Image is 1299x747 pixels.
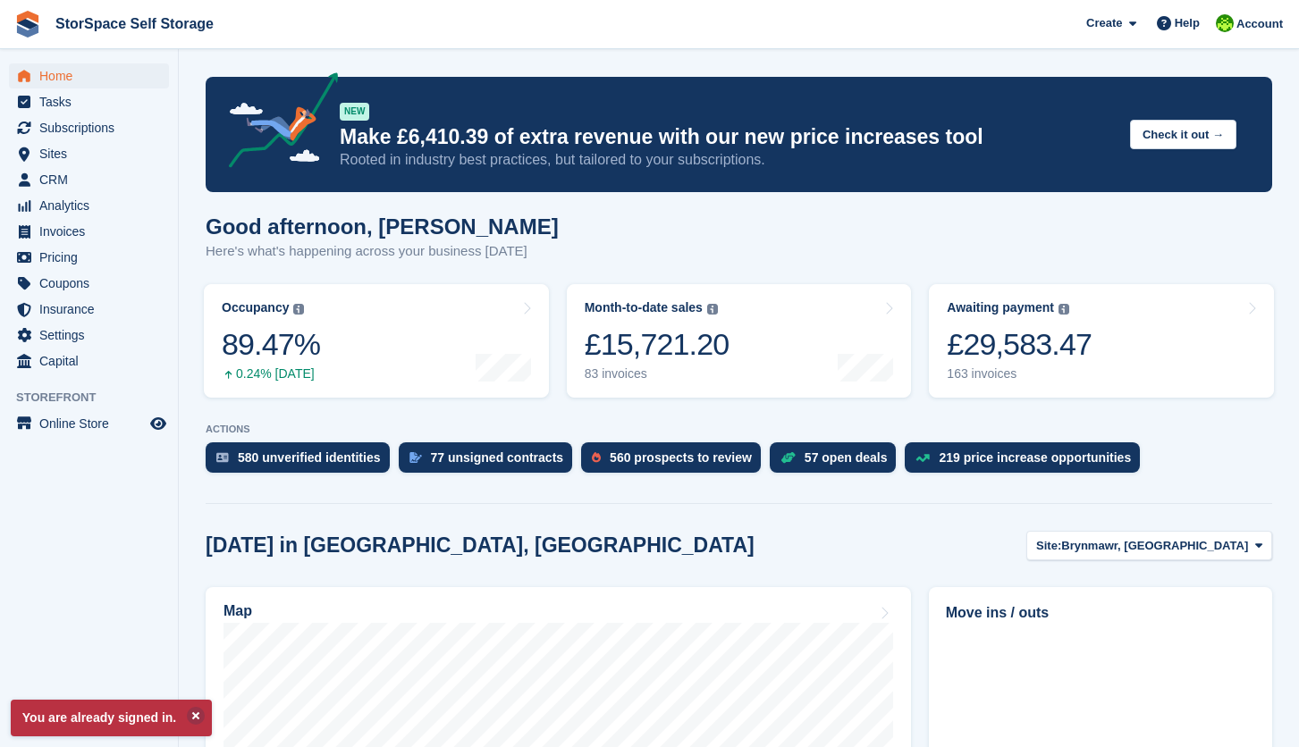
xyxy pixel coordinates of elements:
a: menu [9,411,169,436]
a: Awaiting payment £29,583.47 163 invoices [929,284,1274,398]
span: Brynmawr, [GEOGRAPHIC_DATA] [1061,537,1248,555]
span: Account [1236,15,1283,33]
a: menu [9,63,169,88]
a: menu [9,219,169,244]
img: stora-icon-8386f47178a22dfd0bd8f6a31ec36ba5ce8667c1dd55bd0f319d3a0aa187defe.svg [14,11,41,38]
span: Home [39,63,147,88]
span: Site: [1036,537,1061,555]
a: 77 unsigned contracts [399,442,582,482]
h2: [DATE] in [GEOGRAPHIC_DATA], [GEOGRAPHIC_DATA] [206,533,755,558]
p: Here's what's happening across your business [DATE] [206,241,559,262]
a: menu [9,348,169,373]
a: menu [9,323,169,348]
span: Create [1086,14,1122,32]
p: Make £6,410.39 of extra revenue with our new price increases tool [340,124,1116,150]
div: £29,583.47 [947,326,1092,363]
img: contract_signature_icon-13c848040528278c33f63329250d36e43548de30e8caae1d1a13099fd9432cc5.svg [409,452,422,463]
a: Occupancy 89.47% 0.24% [DATE] [204,284,549,398]
a: menu [9,297,169,322]
a: menu [9,115,169,140]
a: Month-to-date sales £15,721.20 83 invoices [567,284,912,398]
div: 163 invoices [947,366,1092,382]
div: 57 open deals [805,450,888,465]
a: menu [9,193,169,218]
div: 89.47% [222,326,320,363]
img: verify_identity-adf6edd0f0f0b5bbfe63781bf79b02c33cf7c696d77639b501bdc392416b5a36.svg [216,452,229,463]
span: Settings [39,323,147,348]
img: icon-info-grey-7440780725fd019a000dd9b08b2336e03edf1995a4989e88bcd33f0948082b44.svg [1059,304,1069,315]
h2: Move ins / outs [946,602,1255,624]
a: menu [9,245,169,270]
a: 219 price increase opportunities [905,442,1149,482]
span: Pricing [39,245,147,270]
div: 219 price increase opportunities [939,450,1131,465]
div: £15,721.20 [585,326,730,363]
div: 83 invoices [585,366,730,382]
img: icon-info-grey-7440780725fd019a000dd9b08b2336e03edf1995a4989e88bcd33f0948082b44.svg [707,304,718,315]
h2: Map [224,603,252,619]
img: prospect-51fa495bee0391a8d652442698ab0144808aea92771e9ea1ae160a38d050c398.svg [592,452,601,463]
button: Check it out → [1130,120,1236,149]
div: 580 unverified identities [238,450,381,465]
button: Site: Brynmawr, [GEOGRAPHIC_DATA] [1026,531,1272,560]
div: Occupancy [222,300,289,315]
span: Online Store [39,411,147,436]
div: NEW [340,103,369,121]
img: price_increase_opportunities-93ffe204e8149a01c8c9dc8f82e8f89637d9d84a8eef4429ea346261dce0b2c0.svg [915,454,930,462]
span: Tasks [39,89,147,114]
a: menu [9,271,169,296]
a: 560 prospects to review [581,442,770,482]
img: paul catt [1216,14,1234,32]
span: Insurance [39,297,147,322]
img: price-adjustments-announcement-icon-8257ccfd72463d97f412b2fc003d46551f7dbcb40ab6d574587a9cd5c0d94... [214,72,339,174]
div: 560 prospects to review [610,450,752,465]
span: Sites [39,141,147,166]
a: menu [9,89,169,114]
span: Storefront [16,389,178,407]
h1: Good afternoon, [PERSON_NAME] [206,214,559,239]
span: Analytics [39,193,147,218]
a: 57 open deals [770,442,906,482]
span: Capital [39,348,147,373]
div: Awaiting payment [947,300,1054,315]
div: Month-to-date sales [585,300,703,315]
p: Rooted in industry best practices, but tailored to your subscriptions. [340,150,1116,170]
div: 77 unsigned contracts [431,450,564,465]
div: 0.24% [DATE] [222,366,320,382]
span: CRM [39,167,147,192]
img: deal-1b604bf984904fb50ccaf53a9ad4b4a5d6e5aea283cecdc64d6e3604feb123c2.svg [780,451,796,464]
span: Invoices [39,219,147,244]
a: Preview store [148,413,169,434]
img: icon-info-grey-7440780725fd019a000dd9b08b2336e03edf1995a4989e88bcd33f0948082b44.svg [293,304,304,315]
span: Subscriptions [39,115,147,140]
span: Coupons [39,271,147,296]
span: Help [1175,14,1200,32]
a: StorSpace Self Storage [48,9,221,38]
a: menu [9,167,169,192]
a: menu [9,141,169,166]
a: 580 unverified identities [206,442,399,482]
p: You are already signed in. [11,700,212,736]
p: ACTIONS [206,424,1272,435]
